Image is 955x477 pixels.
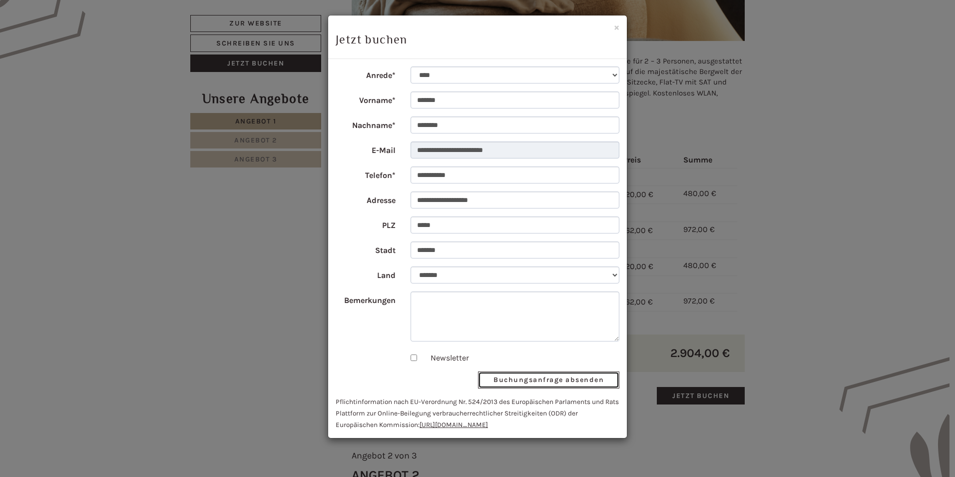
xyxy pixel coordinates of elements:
[336,33,619,46] h3: Jetzt buchen
[330,263,393,281] button: Senden
[336,398,619,428] small: Pflichtinformation nach EU-Verordnung Nr. 524/2013 des Europäischen Parlaments und Rats Plattform...
[420,421,488,428] a: [URL][DOMAIN_NAME]
[478,371,619,388] button: Buchungsanfrage absenden
[421,352,469,364] label: Newsletter
[328,241,403,256] label: Stadt
[7,27,167,57] div: Guten Tag, wie können wir Ihnen helfen?
[328,191,403,206] label: Adresse
[614,22,619,32] button: ×
[179,7,214,24] div: [DATE]
[15,29,162,37] div: Hotel B&B Feldmessner
[328,291,403,306] label: Bemerkungen
[328,166,403,181] label: Telefon*
[328,141,403,156] label: E-Mail
[328,91,403,106] label: Vorname*
[328,116,403,131] label: Nachname*
[328,266,403,281] label: Land
[15,48,162,55] small: 19:57
[328,66,403,81] label: Anrede*
[328,216,403,231] label: PLZ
